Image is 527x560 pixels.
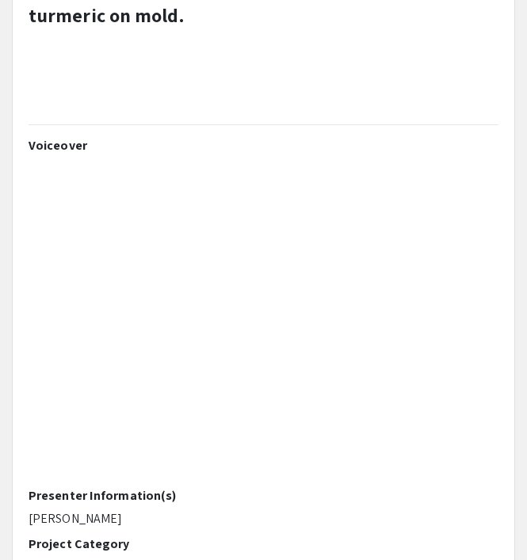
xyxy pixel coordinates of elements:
iframe: Chat [12,489,67,548]
h2: Presenter Information(s) [29,488,498,503]
p: [PERSON_NAME] [29,509,498,528]
h2: Voiceover [29,138,498,153]
h2: Project Category [29,536,498,551]
iframe: Aarya’s science fair video 2024 [29,159,498,488]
